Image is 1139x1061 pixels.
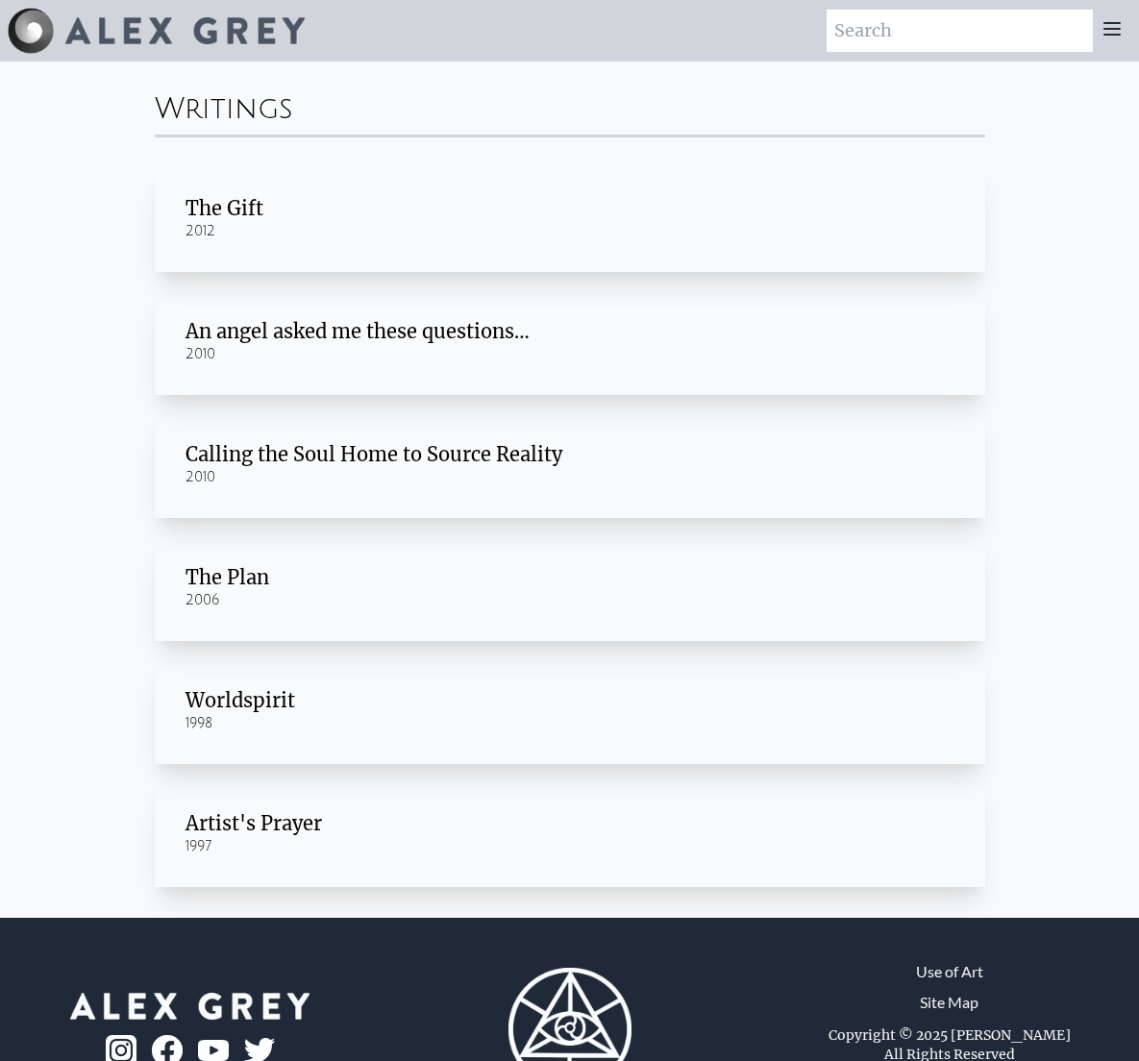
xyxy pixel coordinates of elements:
[186,810,954,837] div: Artist's Prayer
[155,533,985,641] a: The Plan 2006
[186,345,954,364] div: 2010
[916,960,983,983] a: Use of Art
[186,318,954,345] div: An angel asked me these questions…
[186,591,954,610] div: 2006
[186,441,954,468] div: Calling the Soul Home to Source Reality
[920,991,978,1014] a: Site Map
[186,687,954,714] div: Worldspirit
[186,564,954,591] div: The Plan
[186,837,954,856] div: 1997
[186,222,954,241] div: 2012
[186,195,954,222] div: The Gift
[155,77,985,135] div: Writings
[186,468,954,487] div: 2010
[155,287,985,395] a: An angel asked me these questions… 2010
[829,1025,1071,1045] div: Copyright © 2025 [PERSON_NAME]
[155,164,985,272] a: The Gift 2012
[186,714,954,733] div: 1998
[155,779,985,887] a: Artist's Prayer 1997
[155,656,985,764] a: Worldspirit 1998
[155,410,985,518] a: Calling the Soul Home to Source Reality 2010
[827,10,1093,52] input: Search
